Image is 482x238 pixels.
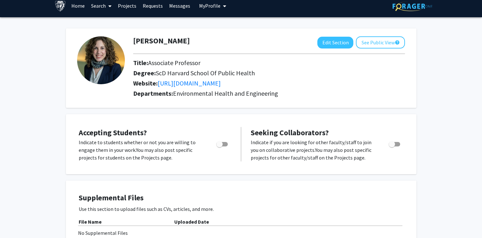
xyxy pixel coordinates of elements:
[79,128,147,138] span: Accepting Students?
[133,36,190,46] h1: [PERSON_NAME]
[386,138,404,148] div: Toggle
[394,39,399,46] mat-icon: help
[251,128,329,138] span: Seeking Collaborators?
[79,219,102,225] b: File Name
[392,1,432,11] img: ForagerOne Logo
[55,0,66,11] img: Johns Hopkins University Logo
[77,36,125,84] img: Profile Picture
[133,69,405,77] h2: Degree:
[78,229,404,237] div: No Supplemental Files
[317,37,353,48] button: Edit Section
[128,90,410,97] h2: Departments:
[173,89,278,97] span: Environmental Health and Engineering
[174,219,209,225] b: Uploaded Date
[5,209,27,233] iframe: Chat
[133,79,405,87] h2: Website:
[79,205,404,213] p: Use this section to upload files such as CVs, articles, and more.
[251,138,377,161] p: Indicate if you are looking for other faculty/staff to join you on collaborative projects. You ma...
[214,138,231,148] div: Toggle
[156,69,255,77] span: ScD Harvard School Of Public Health
[199,3,220,9] span: My Profile
[148,59,200,67] span: Associate Professor
[79,138,204,161] p: Indicate to students whether or not you are willing to engage them in your work. You may also pos...
[79,193,404,203] h4: Supplemental Files
[356,36,405,48] button: See Public View
[158,79,221,87] a: Opens in a new tab
[133,59,405,67] h2: Title:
